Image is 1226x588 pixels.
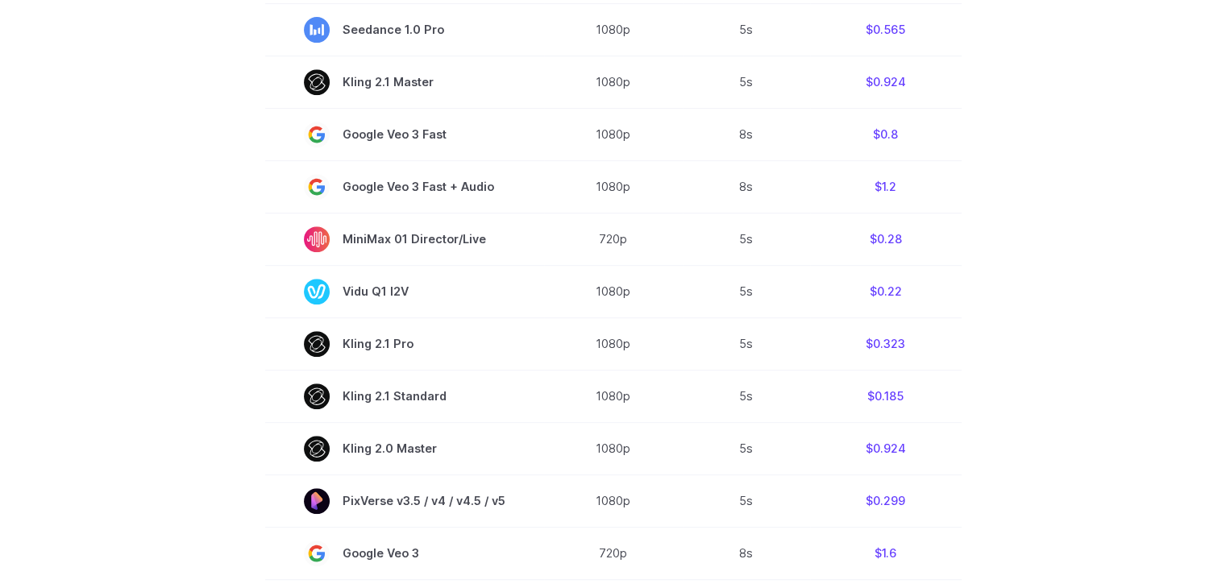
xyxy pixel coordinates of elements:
td: 1080p [544,474,683,527]
td: 1080p [544,370,683,422]
td: 5s [683,474,810,527]
td: 8s [683,160,810,213]
td: 8s [683,527,810,579]
td: 1080p [544,317,683,370]
span: Google Veo 3 [304,540,505,566]
td: $0.924 [810,422,962,474]
span: PixVerse v3.5 / v4 / v4.5 / v5 [304,488,505,514]
td: $1.2 [810,160,962,213]
span: Google Veo 3 Fast + Audio [304,174,505,200]
td: 720p [544,213,683,265]
td: $0.8 [810,108,962,160]
td: 5s [683,422,810,474]
td: 1080p [544,422,683,474]
td: 5s [683,265,810,317]
td: 720p [544,527,683,579]
td: 1080p [544,108,683,160]
td: 5s [683,3,810,56]
span: Kling 2.1 Standard [304,383,505,409]
span: MiniMax 01 Director/Live [304,226,505,252]
td: $0.565 [810,3,962,56]
td: 5s [683,317,810,370]
td: 5s [683,370,810,422]
span: Vidu Q1 I2V [304,279,505,304]
td: $0.323 [810,317,962,370]
td: 1080p [544,160,683,213]
td: 1080p [544,56,683,108]
span: Seedance 1.0 Pro [304,17,505,43]
span: Kling 2.1 Master [304,69,505,95]
td: 5s [683,213,810,265]
span: Kling 2.0 Master [304,436,505,462]
td: $0.22 [810,265,962,317]
td: $0.185 [810,370,962,422]
td: $0.924 [810,56,962,108]
td: $0.299 [810,474,962,527]
td: 1080p [544,265,683,317]
td: 8s [683,108,810,160]
td: 5s [683,56,810,108]
td: 1080p [544,3,683,56]
span: Google Veo 3 Fast [304,122,505,147]
td: $0.28 [810,213,962,265]
td: $1.6 [810,527,962,579]
span: Kling 2.1 Pro [304,331,505,357]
